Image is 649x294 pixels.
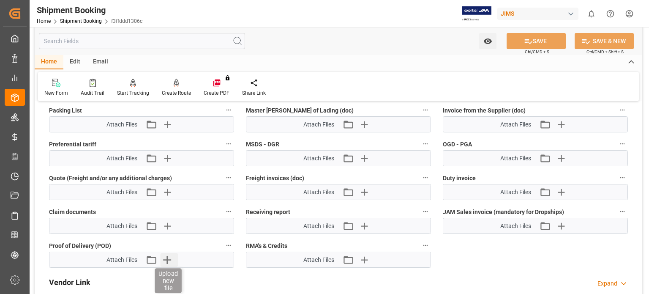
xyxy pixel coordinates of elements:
[420,104,431,115] button: Master [PERSON_NAME] of Lading (doc)
[106,154,137,163] span: Attach Files
[106,188,137,197] span: Attach Files
[87,55,115,69] div: Email
[582,4,601,23] button: show 0 new notifications
[443,174,476,183] span: Duty invoice
[161,253,178,267] button: Upload new file
[223,138,234,149] button: Preferential tariff
[500,188,531,197] span: Attach Files
[303,256,334,264] span: Attach Files
[617,172,628,183] button: Duty invoice
[242,89,266,97] div: Share Link
[443,106,526,115] span: Invoice from the Supplier (doc)
[63,55,87,69] div: Edit
[500,154,531,163] span: Attach Files
[443,140,472,149] span: OGD - PGA
[106,222,137,231] span: Attach Files
[60,18,102,24] a: Shipment Booking
[81,89,104,97] div: Audit Trail
[246,140,279,149] span: MSDS - DGR
[246,242,287,250] span: RMA's & Credits
[586,49,624,55] span: Ctrl/CMD + Shift + S
[35,55,63,69] div: Home
[246,174,304,183] span: Freight invoices (doc)
[223,104,234,115] button: Packing List
[500,120,531,129] span: Attach Files
[420,206,431,217] button: Receiving report
[303,222,334,231] span: Attach Files
[462,6,491,21] img: Exertis%20JAM%20-%20Email%20Logo.jpg_1722504956.jpg
[106,120,137,129] span: Attach Files
[49,277,90,288] h2: Vendor Link
[597,279,617,288] div: Expand
[575,33,634,49] button: SAVE & NEW
[617,104,628,115] button: Invoice from the Supplier (doc)
[117,89,149,97] div: Start Tracking
[223,240,234,251] button: Proof of Delivery (POD)
[223,172,234,183] button: Quote (Freight and/or any additional charges)
[246,106,354,115] span: Master [PERSON_NAME] of Lading (doc)
[49,174,172,183] span: Quote (Freight and/or any additional charges)
[443,208,564,217] span: JAM Sales invoice (mandatory for Dropships)
[479,33,496,49] button: open menu
[39,33,245,49] input: Search Fields
[37,18,51,24] a: Home
[155,268,182,293] div: Upload new file
[420,138,431,149] button: MSDS - DGR
[420,172,431,183] button: Freight invoices (doc)
[223,206,234,217] button: Claim documents
[617,138,628,149] button: OGD - PGA
[303,154,334,163] span: Attach Files
[44,89,68,97] div: New Form
[49,208,96,217] span: Claim documents
[303,188,334,197] span: Attach Files
[246,208,290,217] span: Receiving report
[49,106,82,115] span: Packing List
[497,5,582,22] button: JIMS
[162,89,191,97] div: Create Route
[500,222,531,231] span: Attach Files
[420,240,431,251] button: RMA's & Credits
[497,8,578,20] div: JIMS
[49,242,111,250] span: Proof of Delivery (POD)
[303,120,334,129] span: Attach Files
[507,33,566,49] button: SAVE
[37,4,142,16] div: Shipment Booking
[106,256,137,264] span: Attach Files
[617,206,628,217] button: JAM Sales invoice (mandatory for Dropships)
[49,140,96,149] span: Preferential tariff
[601,4,620,23] button: Help Center
[525,49,549,55] span: Ctrl/CMD + S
